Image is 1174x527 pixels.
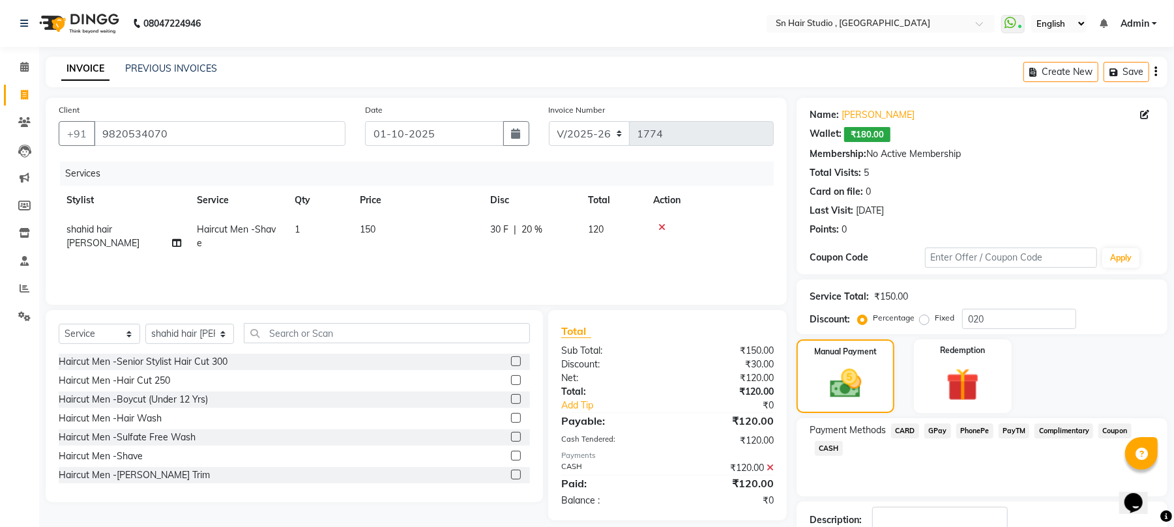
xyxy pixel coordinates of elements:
[59,355,227,369] div: Haircut Men -Senior Stylist Hair Cut 300
[668,476,784,491] div: ₹120.00
[814,346,877,358] label: Manual Payment
[561,450,774,461] div: Payments
[668,461,784,475] div: ₹120.00
[551,385,668,399] div: Total:
[940,345,985,356] label: Redemption
[864,166,869,180] div: 5
[551,494,668,507] div: Balance :
[844,127,890,142] span: ₹180.00
[33,5,123,42] img: logo
[521,223,542,236] span: 20 %
[668,413,784,429] div: ₹120.00
[1023,62,1098,82] button: Create New
[551,476,668,491] div: Paid:
[551,358,668,371] div: Discount:
[810,513,862,527] div: Description:
[810,147,1154,161] div: No Active Membership
[1121,17,1149,31] span: Admin
[1119,475,1161,514] iframe: chat widget
[549,104,606,116] label: Invoice Number
[820,365,872,402] img: _cash.svg
[59,468,210,482] div: Haircut Men -[PERSON_NAME] Trim
[810,251,924,264] div: Coupon Code
[873,312,915,324] label: Percentage
[856,204,884,218] div: [DATE]
[810,290,869,304] div: Service Total:
[668,358,784,371] div: ₹30.00
[514,223,516,236] span: |
[687,399,784,412] div: ₹0
[490,223,508,236] span: 30 F
[810,166,861,180] div: Total Visits:
[842,223,847,236] div: 0
[1098,423,1132,438] span: Coupon
[66,223,139,249] span: shahid hair [PERSON_NAME]
[668,434,784,448] div: ₹120.00
[551,434,668,448] div: Cash Tendered:
[1104,62,1149,82] button: Save
[999,423,1030,438] span: PayTM
[59,412,162,425] div: Haircut Men -Hair Wash
[810,185,863,199] div: Card on file:
[94,121,345,146] input: Search by Name/Mobile/Email/Code
[287,186,352,215] th: Qty
[59,374,170,388] div: Haircut Men -Hair Cut 250
[295,223,300,235] span: 1
[935,312,954,324] label: Fixed
[561,324,591,338] span: Total
[482,186,580,215] th: Disc
[925,248,1097,268] input: Enter Offer / Coupon Code
[551,344,668,358] div: Sub Total:
[125,63,217,74] a: PREVIOUS INVOICES
[936,364,990,405] img: _gift.svg
[810,204,853,218] div: Last Visit:
[360,223,375,235] span: 150
[59,431,196,444] div: Haircut Men -Sulfate Free Wash
[551,399,687,412] a: Add Tip
[61,57,110,81] a: INVOICE
[810,108,839,122] div: Name:
[874,290,908,304] div: ₹150.00
[866,185,871,199] div: 0
[842,108,915,122] a: [PERSON_NAME]
[668,344,784,358] div: ₹150.00
[668,385,784,399] div: ₹120.00
[588,223,604,235] span: 120
[956,423,993,438] span: PhonePe
[810,127,842,142] div: Wallet:
[810,423,886,437] span: Payment Methods
[59,449,143,463] div: Haircut Men -Shave
[924,423,951,438] span: GPay
[244,323,530,343] input: Search or Scan
[810,147,866,161] div: Membership:
[551,461,668,475] div: CASH
[1035,423,1093,438] span: Complimentary
[668,371,784,385] div: ₹120.00
[645,186,774,215] th: Action
[59,393,208,406] div: Haircut Men -Boycut (Under 12 Yrs)
[143,5,201,42] b: 08047224946
[189,186,287,215] th: Service
[1102,248,1139,268] button: Apply
[551,371,668,385] div: Net:
[197,223,276,249] span: Haircut Men -Shave
[815,441,843,456] span: CASH
[891,423,919,438] span: CARD
[551,413,668,429] div: Payable:
[668,494,784,507] div: ₹0
[810,223,839,236] div: Points:
[352,186,482,215] th: Price
[60,162,784,186] div: Services
[59,104,80,116] label: Client
[59,186,189,215] th: Stylist
[810,313,850,326] div: Discount:
[580,186,645,215] th: Total
[365,104,383,116] label: Date
[59,121,95,146] button: +91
